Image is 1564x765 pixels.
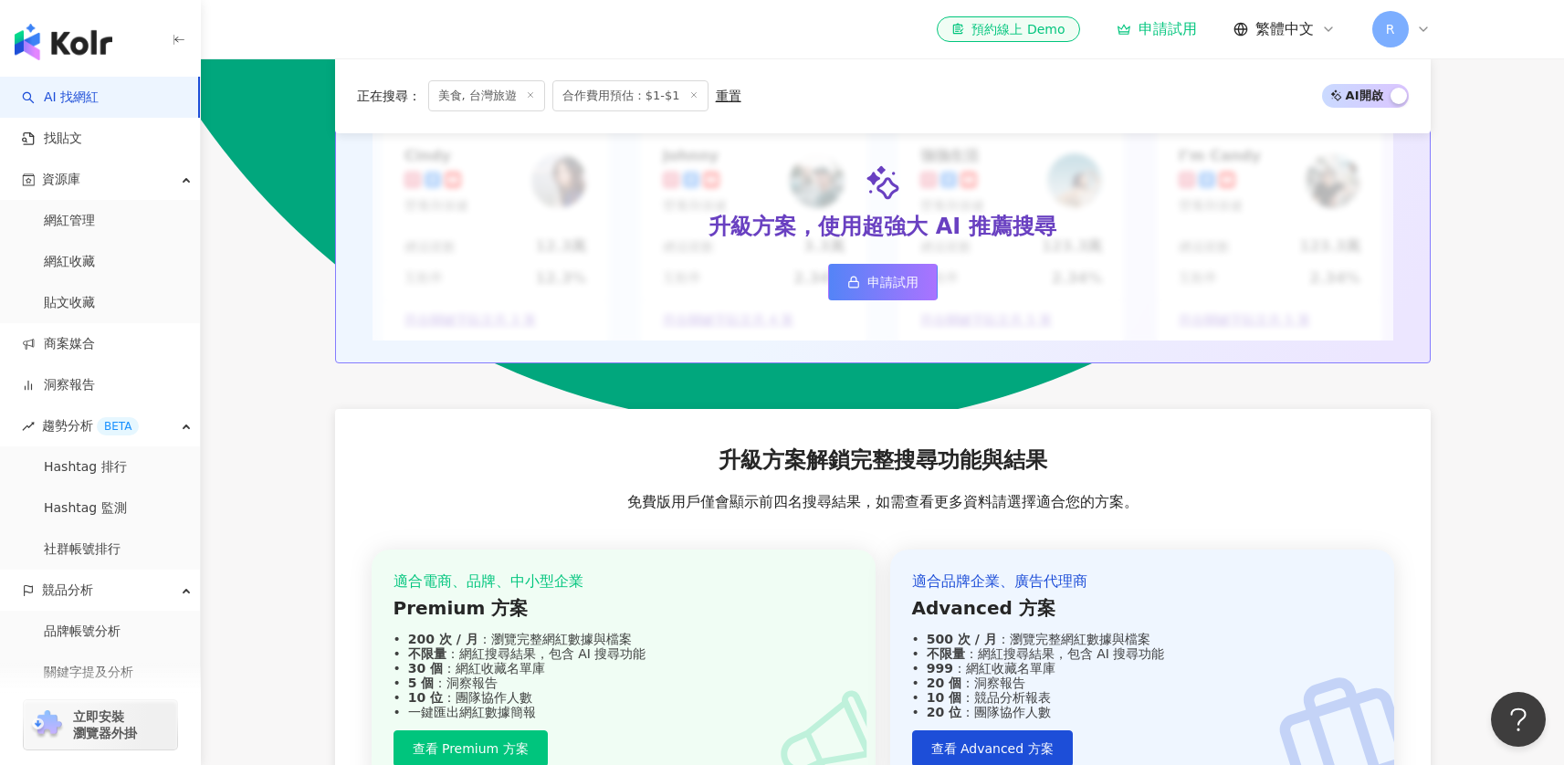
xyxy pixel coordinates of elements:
[97,417,139,435] div: BETA
[44,253,95,271] a: 網紅收藏
[408,676,435,690] strong: 5 個
[912,705,1372,719] div: ：團隊協作人數
[394,676,854,690] div: ：洞察報告
[22,335,95,353] a: 商案媒合
[719,445,1047,477] span: 升級方案解鎖完整搜尋功能與結果
[716,89,741,103] div: 重置
[927,676,961,690] strong: 20 個
[44,458,127,477] a: Hashtag 排行
[15,24,112,60] img: logo
[1255,19,1314,39] span: 繁體中文
[912,646,1372,661] div: ：網紅搜尋結果，包含 AI 搜尋功能
[912,595,1372,621] div: Advanced 方案
[44,294,95,312] a: 貼文收藏
[951,20,1065,38] div: 預約線上 Demo
[42,570,93,611] span: 競品分析
[394,632,854,646] div: ：瀏覽完整網紅數據與檔案
[22,420,35,433] span: rise
[73,708,137,741] span: 立即安裝 瀏覽器外掛
[22,130,82,148] a: 找貼文
[42,159,80,200] span: 資源庫
[44,212,95,230] a: 網紅管理
[22,376,95,394] a: 洞察報告
[1491,692,1546,747] iframe: Help Scout Beacon - Open
[394,595,854,621] div: Premium 方案
[709,212,1055,243] div: 升級方案，使用超強大 AI 推薦搜尋
[44,623,121,641] a: 品牌帳號分析
[413,741,529,756] span: 查看 Premium 方案
[912,676,1372,690] div: ：洞察報告
[927,705,961,719] strong: 20 位
[627,492,1139,512] span: 免費版用戶僅會顯示前四名搜尋結果，如需查看更多資料請選擇適合您的方案。
[44,499,127,518] a: Hashtag 監測
[408,646,446,661] strong: 不限量
[912,690,1372,705] div: ：競品分析報表
[937,16,1079,42] a: 預約線上 Demo
[828,264,938,300] a: 申請試用
[867,275,918,289] span: 申請試用
[394,661,854,676] div: ：網紅收藏名單庫
[357,89,421,103] span: 正在搜尋 ：
[927,646,965,661] strong: 不限量
[927,661,953,676] strong: 999
[22,89,99,107] a: searchAI 找網紅
[912,632,1372,646] div: ：瀏覽完整網紅數據與檔案
[408,690,443,705] strong: 10 位
[1117,20,1197,38] a: 申請試用
[408,632,478,646] strong: 200 次 / 月
[29,710,65,739] img: chrome extension
[24,700,177,749] a: chrome extension立即安裝 瀏覽器外掛
[552,80,709,111] span: 合作費用預估：$1-$1
[931,741,1054,756] span: 查看 Advanced 方案
[394,646,854,661] div: ：網紅搜尋結果，包含 AI 搜尋功能
[394,690,854,705] div: ：團隊協作人數
[408,661,443,676] strong: 30 個
[42,405,139,446] span: 趨勢分析
[912,571,1372,592] div: 適合品牌企業、廣告代理商
[912,661,1372,676] div: ：網紅收藏名單庫
[394,571,854,592] div: 適合電商、品牌、中小型企業
[44,540,121,559] a: 社群帳號排行
[428,80,545,111] span: 美食, 台灣旅遊
[394,705,854,719] div: 一鍵匯出網紅數據簡報
[927,690,961,705] strong: 10 個
[927,632,997,646] strong: 500 次 / 月
[1386,19,1395,39] span: R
